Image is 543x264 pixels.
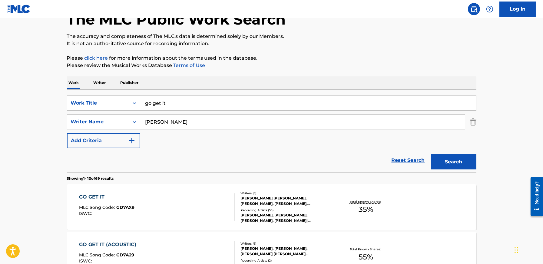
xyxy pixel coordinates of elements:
[240,246,332,257] div: [PERSON_NAME], [PERSON_NAME], [PERSON_NAME] [PERSON_NAME] [PERSON_NAME], [PERSON_NAME], SEQUENCE ...
[71,118,125,125] div: Writer Name
[240,258,332,263] div: Recording Artists ( 2 )
[513,235,543,264] iframe: Chat Widget
[67,176,114,181] p: Showing 1 - 10 of 69 results
[468,3,480,15] a: Public Search
[67,76,81,89] p: Work
[240,195,332,206] div: [PERSON_NAME] [PERSON_NAME], [PERSON_NAME], [PERSON_NAME], [PERSON_NAME], SEQUENCE [PERSON_NAME] ...
[79,205,116,210] span: MLC Song Code :
[526,172,543,221] iframe: Resource Center
[484,3,496,15] div: Help
[79,252,116,258] span: MLC Song Code :
[350,199,382,204] p: Total Known Shares:
[359,204,373,215] span: 35 %
[350,247,382,252] p: Total Known Shares:
[67,133,140,148] button: Add Criteria
[128,137,135,144] img: 9d2ae6d4665cec9f34b9.svg
[79,193,134,201] div: GO GET IT
[389,154,428,167] a: Reset Search
[119,76,141,89] p: Publisher
[240,191,332,195] div: Writers ( 6 )
[71,99,125,107] div: Work Title
[67,10,286,28] h1: The MLC Public Work Search
[359,252,373,262] span: 55 %
[67,33,476,40] p: The accuracy and completeness of The MLC's data is determined solely by our Members.
[116,205,134,210] span: GD7AX9
[470,5,478,13] img: search
[240,241,332,246] div: Writers ( 6 )
[515,241,518,259] div: Drag
[431,154,476,169] button: Search
[116,252,134,258] span: GD7A29
[67,62,476,69] p: Please review the Musical Works Database
[67,95,476,172] form: Search Form
[79,211,93,216] span: ISWC :
[79,258,93,264] span: ISWC :
[240,212,332,223] div: [PERSON_NAME], [PERSON_NAME],[PERSON_NAME], [PERSON_NAME]|[PERSON_NAME], [PERSON_NAME], [PERSON_N...
[470,114,476,129] img: Delete Criterion
[79,241,139,248] div: GO GET IT (ACOUSTIC)
[67,55,476,62] p: Please for more information about the terms used in the database.
[7,5,31,13] img: MLC Logo
[172,62,205,68] a: Terms of Use
[499,2,536,17] a: Log In
[92,76,108,89] p: Writer
[67,40,476,47] p: It is not an authoritative source for recording information.
[486,5,493,13] img: help
[84,55,108,61] a: click here
[240,208,332,212] div: Recording Artists ( 53 )
[67,184,476,230] a: GO GET ITMLC Song Code:GD7AX9ISWC:Writers (6)[PERSON_NAME] [PERSON_NAME], [PERSON_NAME], [PERSON_...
